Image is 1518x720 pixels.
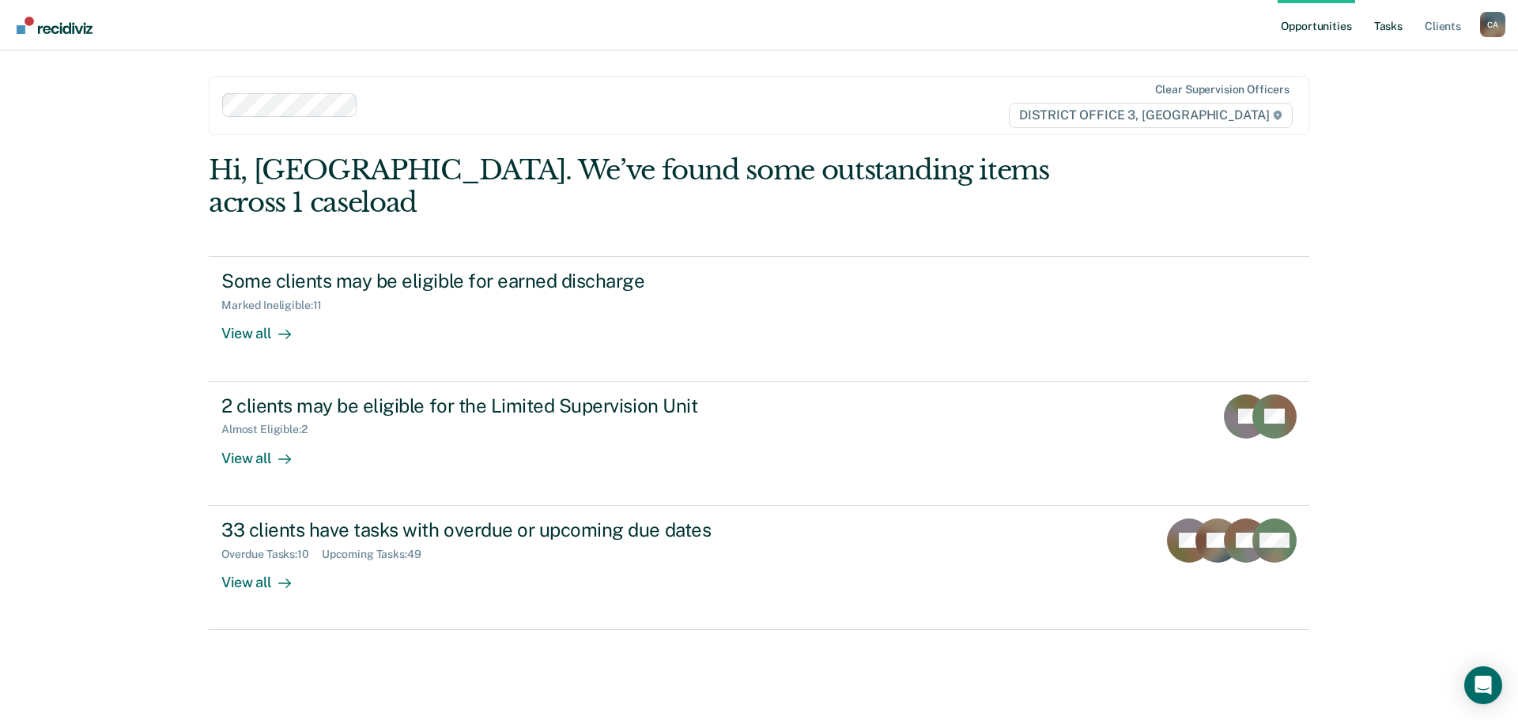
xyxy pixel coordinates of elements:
[209,256,1309,381] a: Some clients may be eligible for earned dischargeMarked Ineligible:11View all
[221,299,334,312] div: Marked Ineligible : 11
[221,436,310,467] div: View all
[209,154,1089,219] div: Hi, [GEOGRAPHIC_DATA]. We’ve found some outstanding items across 1 caseload
[322,548,434,561] div: Upcoming Tasks : 49
[1464,666,1502,704] div: Open Intercom Messenger
[221,394,776,417] div: 2 clients may be eligible for the Limited Supervision Unit
[221,270,776,292] div: Some clients may be eligible for earned discharge
[221,423,320,436] div: Almost Eligible : 2
[1009,103,1293,128] span: DISTRICT OFFICE 3, [GEOGRAPHIC_DATA]
[17,17,93,34] img: Recidiviz
[221,518,776,541] div: 33 clients have tasks with overdue or upcoming due dates
[1480,12,1505,37] div: C A
[1155,83,1290,96] div: Clear supervision officers
[209,506,1309,630] a: 33 clients have tasks with overdue or upcoming due datesOverdue Tasks:10Upcoming Tasks:49View all
[221,548,322,561] div: Overdue Tasks : 10
[221,312,310,343] div: View all
[1480,12,1505,37] button: Profile dropdown button
[221,560,310,591] div: View all
[209,382,1309,506] a: 2 clients may be eligible for the Limited Supervision UnitAlmost Eligible:2View all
